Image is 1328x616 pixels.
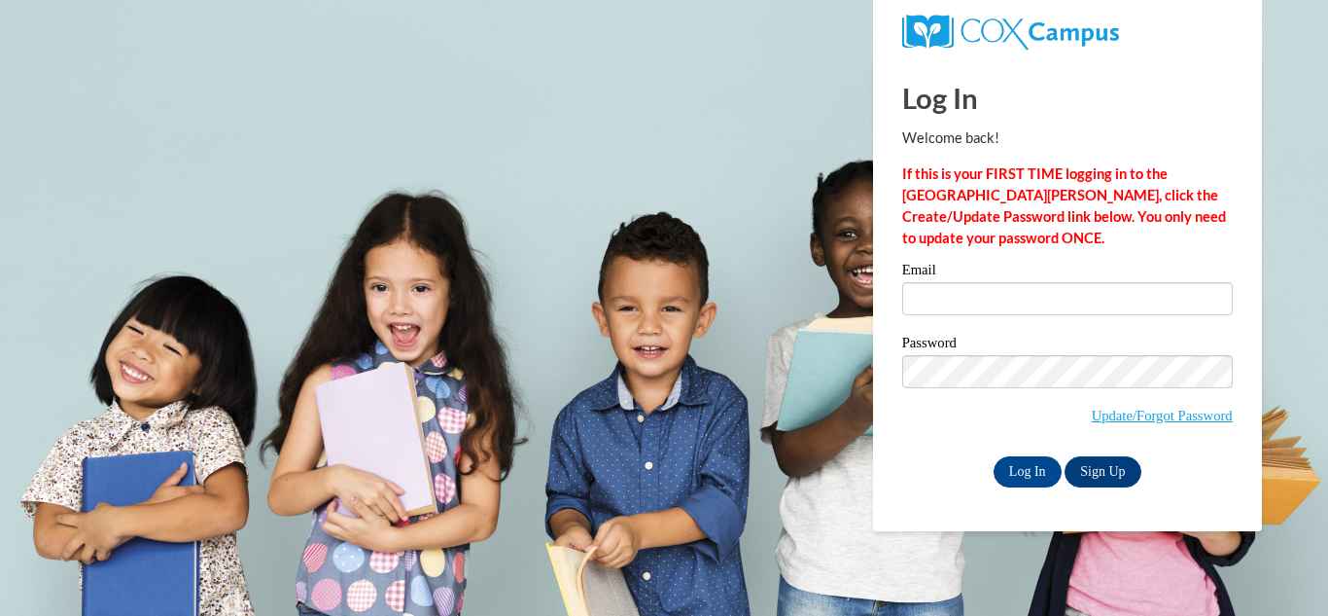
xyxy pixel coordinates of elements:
[994,456,1062,488] input: Log In
[902,165,1226,246] strong: If this is your FIRST TIME logging in to the [GEOGRAPHIC_DATA][PERSON_NAME], click the Create/Upd...
[902,336,1233,355] label: Password
[902,127,1233,149] p: Welcome back!
[902,22,1119,39] a: COX Campus
[1065,456,1140,488] a: Sign Up
[1092,408,1233,423] a: Update/Forgot Password
[902,263,1233,282] label: Email
[902,78,1233,118] h1: Log In
[902,15,1119,50] img: COX Campus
